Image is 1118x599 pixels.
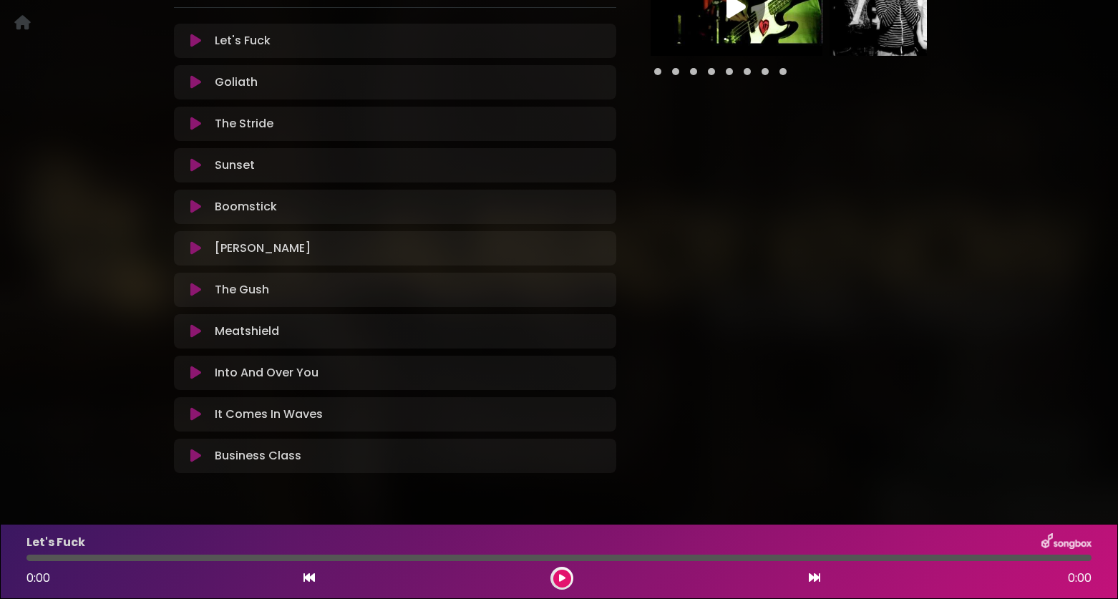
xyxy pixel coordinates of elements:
[215,198,277,215] p: Boomstick
[215,32,271,49] p: Let's Fuck
[215,406,323,423] p: It Comes In Waves
[215,74,258,91] p: Goliath
[215,240,311,257] p: [PERSON_NAME]
[215,115,273,132] p: The Stride
[215,323,279,340] p: Meatshield
[215,157,255,174] p: Sunset
[215,447,301,464] p: Business Class
[215,364,319,381] p: Into And Over You
[215,281,269,298] p: The Gush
